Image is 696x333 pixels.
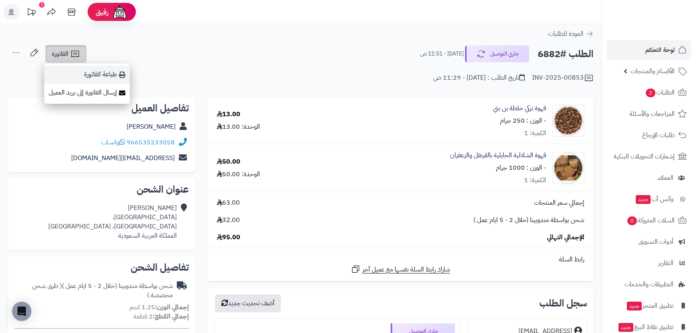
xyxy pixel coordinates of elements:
[607,189,691,209] a: وآتس آبجديد
[607,147,691,166] a: إشعارات التحويلات البنكية
[646,88,655,97] span: 2
[217,216,240,225] span: 32.00
[658,172,673,183] span: العملاء
[433,73,525,82] div: تاريخ الطلب : [DATE] - 11:29 ص
[553,152,584,184] img: 1704010650-WhatsApp%20Image%202023-12-31%20at%209.42.12%20AM%20(1)-90x90.jpeg
[607,125,691,145] a: طلبات الإرجاع
[539,298,587,308] h3: سجل الطلب
[642,129,675,141] span: طلبات الإرجاع
[627,216,637,225] span: 0
[217,157,240,166] div: 50.00
[496,163,546,173] small: - الوزن : 1000 جرام
[362,265,450,274] span: شارك رابط السلة نفسها مع عميل آخر
[473,216,584,225] span: شحن بواسطة مندوبينا (خلال 2 - 5 ايام عمل )
[217,122,260,132] div: الوحدة: 13.00
[547,233,584,242] span: الإجمالي النهائي
[627,302,642,310] span: جديد
[553,105,584,137] img: 1709199304-S1tovx0RgQeeMYEvjBo30nP51LaXluh9vX6sF4Ha-90x90.webp
[211,255,590,264] div: رابط السلة
[96,7,108,17] span: رفيق
[607,40,691,60] a: لوحة التحكم
[44,84,130,102] a: إرسال الفاتورة إلى بريد العميل
[14,282,173,300] div: شحن بواسطة مندوبينا (خلال 2 - 5 ايام عمل )
[45,45,86,63] a: الفاتورة
[548,29,594,39] a: العودة للطلبات
[607,296,691,315] a: تطبيق المتجرجديد
[607,104,691,123] a: المراجعات والأسئلة
[534,198,584,208] span: إجمالي سعر المنتجات
[52,49,68,59] span: الفاتورة
[607,211,691,230] a: السلات المتروكة0
[618,321,673,333] span: تطبيق نقاط البيع
[645,44,675,55] span: لوحة التحكم
[532,73,594,83] div: INV-2025-00853
[630,66,675,77] span: الأقسام والمنتجات
[48,203,177,240] div: [PERSON_NAME] [GEOGRAPHIC_DATA]، [GEOGRAPHIC_DATA]، [GEOGRAPHIC_DATA] المملكة العربية السعودية
[607,253,691,273] a: التقارير
[133,312,189,321] small: 2 قطعة
[217,198,240,208] span: 63.00
[607,232,691,251] a: أدوات التسويق
[626,300,673,311] span: تطبيق المتجر
[14,263,189,272] h2: تفاصيل الشحن
[500,116,546,125] small: - الوزن : 250 جرام
[127,138,175,147] a: 966535233058
[636,195,651,204] span: جديد
[44,66,130,84] a: طباعة الفاتورة
[635,193,673,205] span: وآتس آب
[112,4,128,20] img: ai-face.png
[548,29,583,39] span: العودة للطلبات
[215,294,281,312] button: أضف تحديث جديد
[639,236,673,247] span: أدوات التسويق
[607,275,691,294] a: التطبيقات والخدمات
[641,23,688,39] img: logo-2.png
[127,122,176,132] a: [PERSON_NAME]
[217,170,260,179] div: الوحدة: 50.00
[645,87,675,98] span: الطلبات
[12,302,31,321] div: Open Intercom Messenger
[626,215,675,226] span: السلات المتروكة
[629,108,675,119] span: المراجعات والأسئلة
[618,323,633,332] span: جديد
[420,50,464,58] small: [DATE] - 11:51 ص
[607,168,691,187] a: العملاء
[658,257,673,269] span: التقارير
[450,151,546,160] a: قهوة الشاذلية الحايلية بالقرنفل والزعفران
[524,129,546,138] div: الكمية: 1
[607,83,691,102] a: الطلبات2
[493,104,546,113] a: قهوة تركي خلطة بن بني
[155,302,189,312] strong: إجمالي الوزن:
[39,2,45,8] div: 1
[32,281,173,300] span: ( طرق شحن مخصصة )
[614,151,675,162] span: إشعارات التحويلات البنكية
[217,233,240,242] span: 95.00
[624,279,673,290] span: التطبيقات والخدمات
[101,138,125,147] a: واتساب
[129,302,189,312] small: 1.25 كجم
[465,45,529,62] button: جاري التوصيل
[21,4,41,22] a: تحديثات المنصة
[351,264,450,274] a: شارك رابط السلة نفسها مع عميل آخر
[153,312,189,321] strong: إجمالي القطع:
[71,153,175,163] a: [EMAIL_ADDRESS][DOMAIN_NAME]
[524,176,546,185] div: الكمية: 1
[14,185,189,194] h2: عنوان الشحن
[538,46,594,62] h2: الطلب #6882
[217,110,240,119] div: 13.00
[14,103,189,113] h2: تفاصيل العميل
